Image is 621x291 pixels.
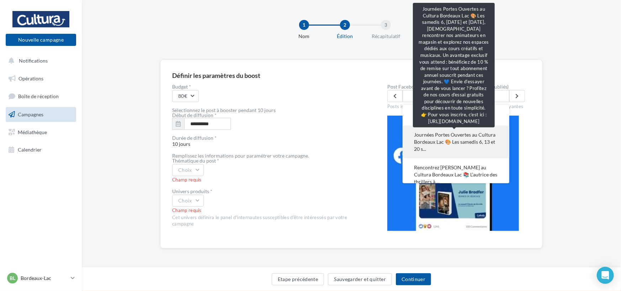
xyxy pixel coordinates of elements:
div: 3 [381,20,391,30]
a: Médiathèque [4,125,78,140]
button: Choix [172,164,204,176]
button: Journées Portes Ouvertes au Cultura Bordeaux Lac 🎨 Les samedis 6, 13 et 20 s... [403,126,509,158]
div: Remplissez les informations pour paramétrer votre campagne. [172,153,365,158]
span: Calendrier [18,147,42,153]
div: Open Intercom Messenger [597,267,614,284]
div: Récapitulatif [363,33,409,40]
div: Cet univers définira le panel d'internautes susceptibles d'être intéressés par votre campagne [172,215,365,227]
span: Notifications [19,58,48,64]
div: Nom [281,33,327,40]
span: Campagnes [18,111,43,117]
img: operation-preview [387,116,519,231]
div: 1 [299,20,309,30]
label: Budget * [172,84,365,89]
a: Calendrier [4,142,78,157]
div: Thématique du post * [172,158,365,163]
a: Boîte de réception [4,89,78,104]
div: Posts issus de la page configurée pour des campagnes payantes [387,102,531,110]
div: Champ requis [172,177,365,183]
button: Rencontrez [PERSON_NAME] au Cultura Bordeaux Lac 📚 L’autrice des thrillers à ... [403,158,509,191]
button: INFO 📢 Nous sommes contraints d'annuler la venue de [PERSON_NAME] au Cultur... [403,93,509,126]
button: Choix [172,195,204,207]
span: Médiathèque [18,129,47,135]
a: BL Bordeaux-Lac [6,271,76,285]
button: Nouvelle campagne [6,34,76,46]
label: Début de diffusion * [172,113,217,118]
button: Sauvegarder et quitter [328,273,392,285]
button: Notifications [4,53,75,68]
label: Post Facebook à booster (parmi les 10 derniers publiés) [387,84,531,89]
div: Journées Portes Ouvertes au Cultura Bordeaux Lac 🎨 Les samedis 6, [DATE] et [DATE], [DEMOGRAPHIC_... [413,3,495,127]
div: Champ requis [172,207,365,214]
button: 80€ [172,90,199,102]
a: Campagnes [4,107,78,122]
div: Définir les paramètres du boost [172,72,260,79]
p: Bordeaux-Lac [21,275,68,282]
span: 10 jours [172,136,365,147]
span: Journées Portes Ouvertes au Cultura Bordeaux Lac 🎨 Les samedis 6, 13 et 20 s... [414,131,498,153]
div: Sélectionnez le post à booster pendant 10 jours [172,108,365,113]
div: 2 [340,20,350,30]
div: Édition [322,33,368,40]
div: Durée de diffusion * [172,136,365,141]
span: BL [10,275,15,282]
button: Continuer [396,273,431,285]
div: Univers produits * [172,189,365,194]
button: Etape précédente [272,273,324,285]
span: Opérations [18,75,43,81]
span: Rencontrez [PERSON_NAME] au Cultura Bordeaux Lac 📚 L’autrice des thrillers à ... [414,164,498,185]
a: Opérations [4,71,78,86]
span: Boîte de réception [18,93,59,99]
